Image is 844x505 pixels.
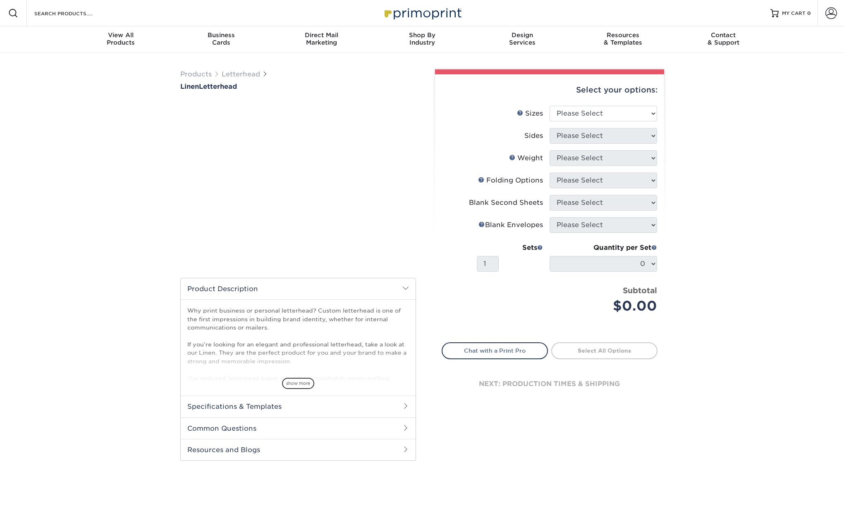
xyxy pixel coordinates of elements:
span: Direct Mail [271,31,372,39]
a: Letterhead [222,70,260,78]
a: Contact& Support [673,26,774,53]
a: Resources& Templates [573,26,673,53]
a: View AllProducts [71,26,171,53]
span: MY CART [782,10,806,17]
div: & Support [673,31,774,46]
a: Products [180,70,212,78]
div: Quantity per Set [550,243,657,253]
div: Sizes [517,109,543,119]
h2: Product Description [181,278,416,299]
div: Blank Envelopes [478,220,543,230]
span: View All [71,31,171,39]
span: Shop By [372,31,472,39]
div: Products [71,31,171,46]
div: Cards [171,31,271,46]
div: Folding Options [478,175,543,185]
a: Select All Options [551,342,658,359]
img: Primoprint [381,4,464,22]
a: Direct MailMarketing [271,26,372,53]
span: Resources [573,31,673,39]
h2: Resources and Blogs [181,439,416,460]
span: Linen [180,83,199,90]
div: Select your options: [442,74,658,106]
a: BusinessCards [171,26,271,53]
div: & Templates [573,31,673,46]
div: next: production times & shipping [442,359,658,409]
img: Letterhead 02 [288,248,308,269]
div: Weight [509,153,543,163]
div: Marketing [271,31,372,46]
div: Sides [524,131,543,141]
a: LinenLetterhead [180,83,416,90]
div: Sets [477,243,543,253]
strong: Subtotal [623,286,657,295]
input: SEARCH PRODUCTS..... [33,8,114,18]
h2: Specifications & Templates [181,396,416,417]
img: Letterhead 03 [316,248,336,269]
div: Blank Second Sheets [469,198,543,208]
span: Contact [673,31,774,39]
a: Shop ByIndustry [372,26,472,53]
img: Letterhead 01 [260,248,281,269]
a: Chat with a Print Pro [442,342,548,359]
div: Services [472,31,573,46]
h1: Letterhead [180,83,416,90]
a: DesignServices [472,26,573,53]
span: 0 [807,10,811,16]
div: Industry [372,31,472,46]
span: show more [282,378,314,389]
div: $0.00 [556,296,657,316]
span: Business [171,31,271,39]
span: Design [472,31,573,39]
p: Why print business or personal letterhead? Custom letterhead is one of the first impressions in b... [187,306,409,500]
h2: Common Questions [181,417,416,439]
